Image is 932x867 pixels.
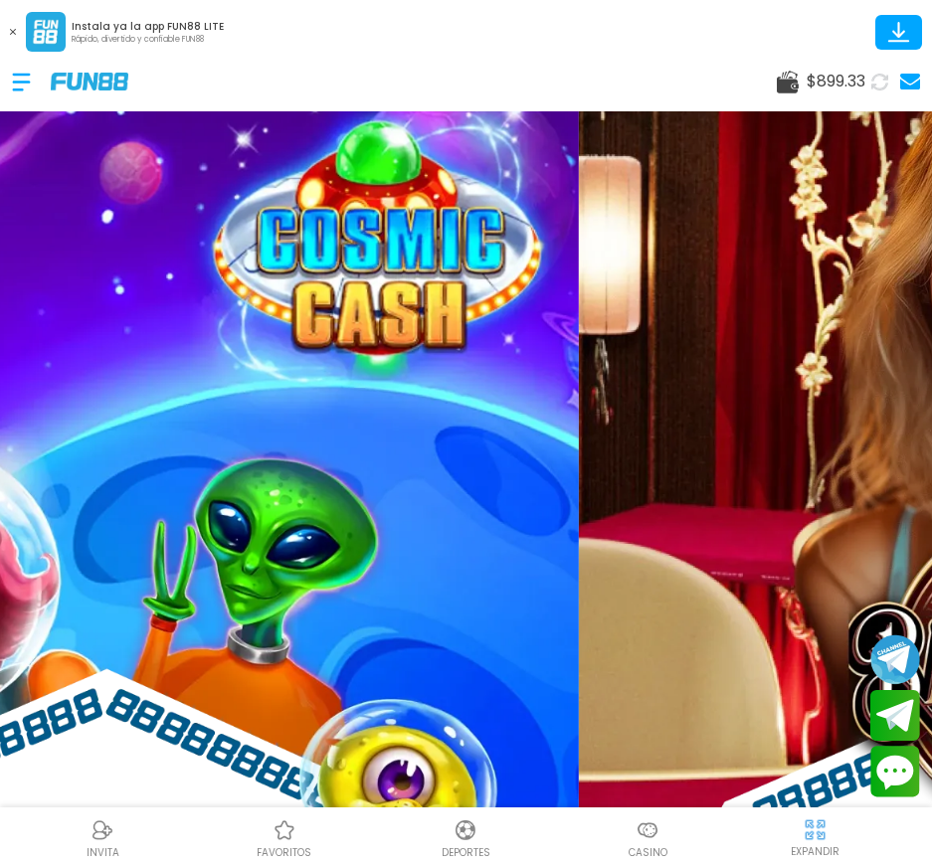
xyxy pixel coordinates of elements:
[273,818,296,842] img: Casino Favoritos
[26,12,66,52] img: App Logo
[454,818,477,842] img: Deportes
[870,746,920,797] button: Contact customer service
[12,815,194,860] a: ReferralReferralINVITA
[807,70,865,93] span: $ 899.33
[442,845,490,860] p: Deportes
[557,815,739,860] a: CasinoCasinoCasino
[87,845,119,860] p: INVITA
[803,817,828,842] img: hide
[72,19,224,34] p: Instala ya la app FUN88 LITE
[257,845,311,860] p: favoritos
[629,845,667,860] p: Casino
[375,815,557,860] a: DeportesDeportesDeportes
[72,34,224,46] p: Rápido, divertido y confiable FUN88
[791,844,839,859] p: EXPANDIR
[870,690,920,742] button: Join telegram
[51,73,128,89] img: Company Logo
[194,815,376,860] a: Casino FavoritosCasino Favoritosfavoritos
[91,818,114,842] img: Referral
[636,818,659,842] img: Casino
[870,633,920,685] button: Join telegram channel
